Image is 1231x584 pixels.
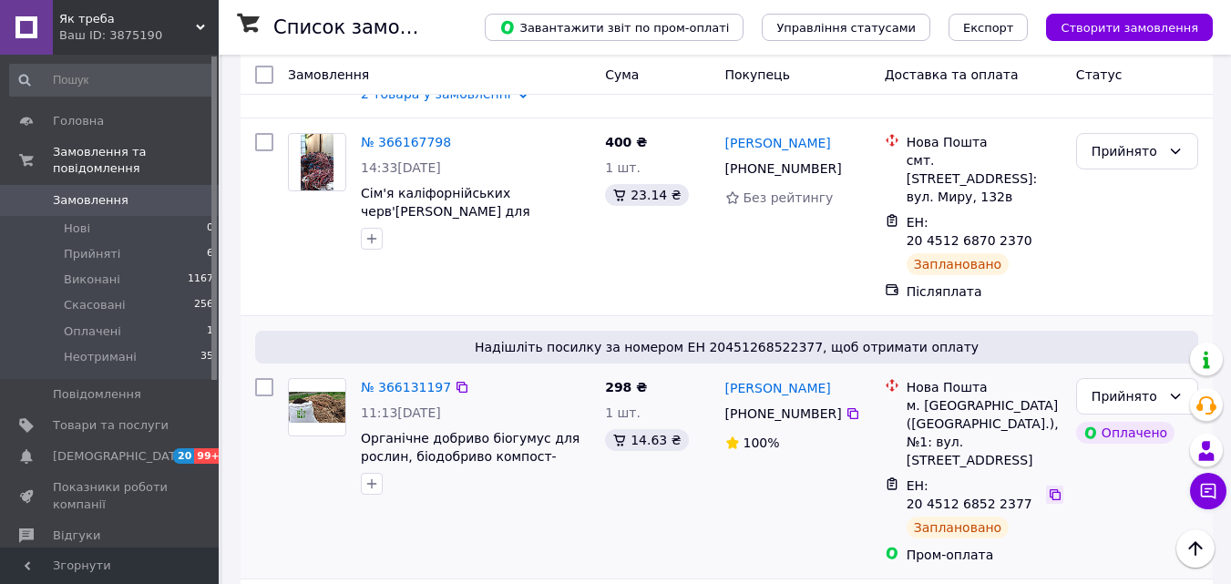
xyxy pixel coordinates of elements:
[64,297,126,313] span: Скасовані
[59,27,219,44] div: Ваш ID: 3875190
[907,478,1032,511] span: ЕН: 20 4512 6852 2377
[1061,21,1198,35] span: Створити замовлення
[273,16,458,38] h1: Список замовлень
[722,156,846,181] div: [PHONE_NUMBER]
[725,67,790,82] span: Покупець
[262,338,1191,356] span: Надішліть посилку за номером ЕН 20451268522377, щоб отримати оплату
[1176,529,1215,568] button: Наверх
[361,160,441,175] span: 14:33[DATE]
[1092,141,1161,161] div: Прийнято
[1076,67,1123,82] span: Статус
[485,14,744,41] button: Завантажити звіт по пром-оплаті
[53,113,104,129] span: Головна
[288,378,346,436] a: Фото товару
[207,246,213,262] span: 6
[907,282,1062,301] div: Післяплата
[725,379,831,397] a: [PERSON_NAME]
[1046,14,1213,41] button: Створити замовлення
[1076,422,1175,444] div: Оплачено
[64,323,121,340] span: Оплачені
[885,67,1019,82] span: Доставка та оплата
[361,431,580,500] a: Органічне добриво біогумус для рослин, біодобриво компост-гумус для городу квітів винограду розсади
[907,546,1062,564] div: Пром-оплата
[361,405,441,420] span: 11:13[DATE]
[194,448,224,464] span: 99+
[605,380,647,394] span: 298 ₴
[776,21,916,35] span: Управління статусами
[207,323,213,340] span: 1
[1190,473,1226,509] button: Чат з покупцем
[173,448,194,464] span: 20
[361,87,511,101] a: 2 товара у замовленні
[288,67,369,82] span: Замовлення
[907,133,1062,151] div: Нова Пошта
[762,14,930,41] button: Управління статусами
[963,21,1014,35] span: Експорт
[188,272,213,288] span: 1167
[907,151,1062,206] div: смт. [STREET_ADDRESS]: вул. Миру, 132в
[289,392,345,424] img: Фото товару
[605,135,647,149] span: 400 ₴
[605,67,639,82] span: Cума
[722,401,846,426] div: [PHONE_NUMBER]
[605,429,688,451] div: 14.63 ₴
[499,19,729,36] span: Завантажити звіт по пром-оплаті
[64,349,137,365] span: Неотримані
[288,133,346,191] a: Фото товару
[907,517,1010,538] div: Заплановано
[1028,19,1213,34] a: Створити замовлення
[53,192,128,209] span: Замовлення
[907,378,1062,396] div: Нова Пошта
[605,160,641,175] span: 1 шт.
[301,134,333,190] img: Фото товару
[744,190,834,205] span: Без рейтингу
[53,528,100,544] span: Відгуки
[64,272,120,288] span: Виконані
[949,14,1029,41] button: Експорт
[361,380,451,394] a: № 366131197
[59,11,196,27] span: Як треба
[53,448,188,465] span: [DEMOGRAPHIC_DATA]
[605,184,688,206] div: 23.14 ₴
[907,253,1010,275] div: Заплановано
[200,349,213,365] span: 35
[907,396,1062,469] div: м. [GEOGRAPHIC_DATA] ([GEOGRAPHIC_DATA].), №1: вул. [STREET_ADDRESS]
[361,186,570,273] a: Сім'я каліфорнійських черв'[PERSON_NAME] для переробки органічних відходів біогумусу компосту риб...
[64,246,120,262] span: Прийняті
[53,479,169,512] span: Показники роботи компанії
[725,134,831,152] a: [PERSON_NAME]
[53,386,141,403] span: Повідомлення
[9,64,215,97] input: Пошук
[361,135,451,149] a: № 366167798
[1092,386,1161,406] div: Прийнято
[744,435,780,450] span: 100%
[53,144,219,177] span: Замовлення та повідомлення
[207,220,213,237] span: 0
[907,215,1032,248] span: ЕН: 20 4512 6870 2370
[194,297,213,313] span: 256
[605,405,641,420] span: 1 шт.
[64,220,90,237] span: Нові
[53,417,169,434] span: Товари та послуги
